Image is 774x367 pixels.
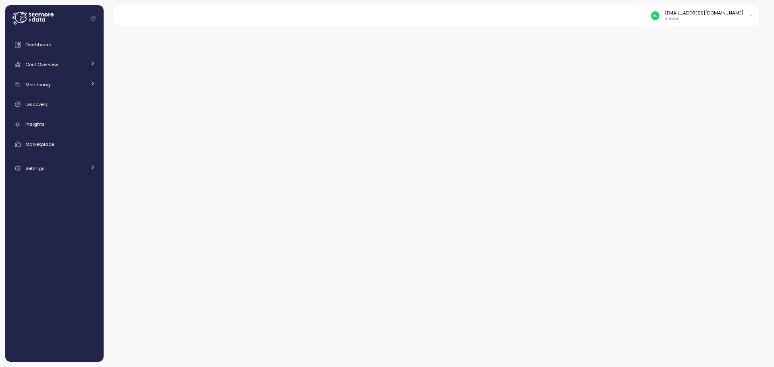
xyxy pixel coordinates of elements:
[25,121,45,127] span: Insights
[8,116,100,133] a: Insights
[8,37,100,53] a: Dashboard
[25,101,48,108] span: Discovery
[8,160,100,176] a: Settings
[25,141,54,147] span: Marketplace
[25,41,52,48] span: Dashboard
[8,96,100,112] a: Discovery
[8,56,100,73] a: Cost Overview
[25,81,50,88] span: Monitoring
[25,165,45,172] span: Settings
[665,16,743,22] p: Viewer
[8,136,100,152] a: Marketplace
[25,61,58,68] span: Cost Overview
[8,77,100,93] a: Monitoring
[665,10,743,16] div: [EMAIL_ADDRESS][DOMAIN_NAME]
[88,15,98,21] button: Collapse navigation
[651,11,660,20] img: 9819483d95bcefcbde6e3c56e1731568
